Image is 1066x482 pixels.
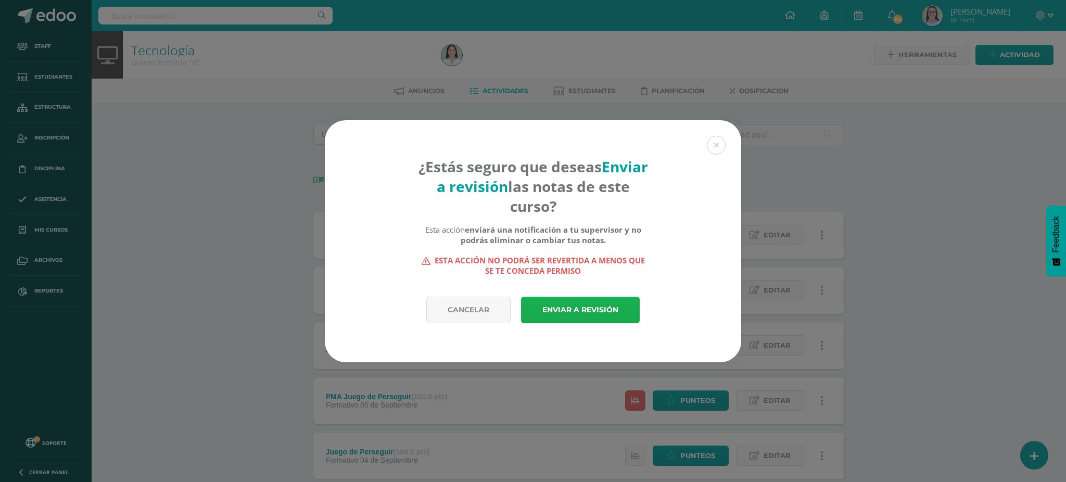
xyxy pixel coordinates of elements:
[437,157,648,196] strong: Enviar a revisión
[426,297,511,323] a: Cancelar
[1051,216,1061,252] span: Feedback
[418,157,649,216] h4: ¿Estás seguro que deseas las notas de este curso?
[461,224,641,245] b: enviará una notificación a tu supervisor y no podrás eliminar o cambiar tus notas.
[707,136,726,155] button: Close (Esc)
[418,224,649,245] div: Esta acción
[418,255,649,276] strong: Esta acción no podrá ser revertida a menos que se te conceda permiso
[521,297,640,323] a: Enviar a revisión
[1046,206,1066,276] button: Feedback - Mostrar encuesta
